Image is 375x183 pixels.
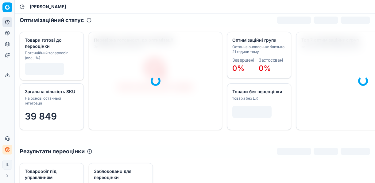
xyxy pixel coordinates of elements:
span: IL [3,160,12,169]
span: 0% [232,64,245,73]
div: товари без ЦК [232,96,285,101]
button: IL [2,160,12,170]
span: 39 849 [25,111,57,122]
dt: Застосовані [259,58,283,62]
div: Заблоковано для переоцінки [94,168,146,181]
div: Оптимізаційні групи [232,37,285,43]
span: 0% [259,64,271,73]
nav: breadcrumb [30,4,66,10]
div: На основі останньої інтеграції [25,96,77,106]
h2: Результати переоцінки [20,147,85,156]
h2: Оптимізаційний статус [20,16,84,25]
div: Товарообіг під управлінням [25,168,77,181]
dt: Завершені [232,58,254,62]
span: [PERSON_NAME] [30,4,66,10]
div: Загальна кількість SKU [25,89,77,95]
div: Товари без переоцінки [232,89,285,95]
div: Товари готові до переоцінки [25,37,77,49]
div: Останнє оновлення: близько 21 години тому [232,44,285,54]
div: Потенційний товарообіг (абс., %) [25,51,77,60]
